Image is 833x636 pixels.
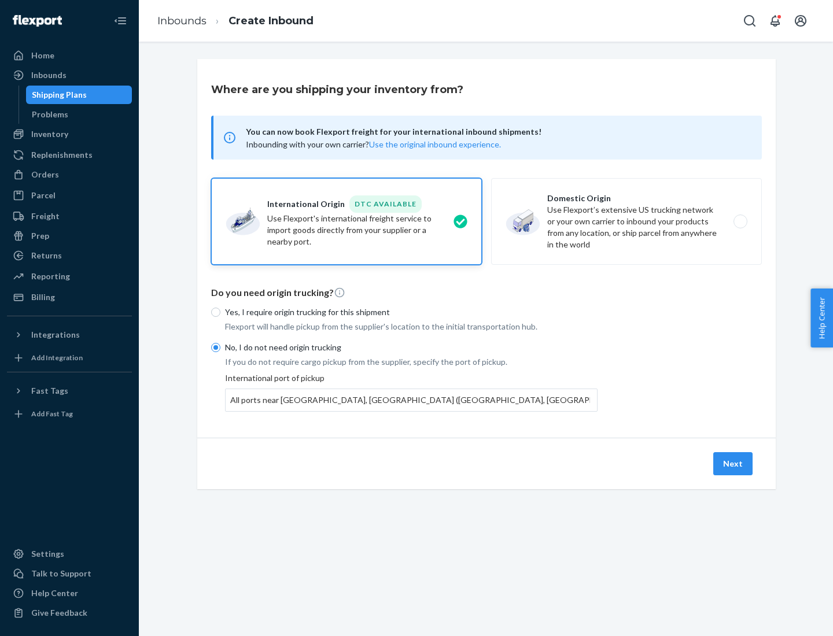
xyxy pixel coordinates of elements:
[31,353,83,363] div: Add Integration
[225,372,598,412] div: International port of pickup
[109,9,132,32] button: Close Navigation
[7,584,132,602] a: Help Center
[228,14,314,27] a: Create Inbound
[26,105,132,124] a: Problems
[369,139,501,150] button: Use the original inbound experience.
[764,9,787,32] button: Open notifications
[7,564,132,583] a: Talk to Support
[31,190,56,201] div: Parcel
[211,343,220,352] input: No, I do not need origin trucking
[31,409,73,419] div: Add Fast Tag
[7,125,132,143] a: Inventory
[738,9,761,32] button: Open Search Box
[31,69,67,81] div: Inbounds
[246,139,501,149] span: Inbounding with your own carrier?
[31,385,68,397] div: Fast Tags
[31,210,60,222] div: Freight
[7,545,132,563] a: Settings
[7,165,132,184] a: Orders
[7,207,132,225] a: Freight
[26,86,132,104] a: Shipping Plans
[31,169,59,180] div: Orders
[7,349,132,367] a: Add Integration
[7,146,132,164] a: Replenishments
[225,342,598,353] p: No, I do not need origin trucking
[31,568,91,579] div: Talk to Support
[7,246,132,265] a: Returns
[31,271,70,282] div: Reporting
[31,128,68,140] div: Inventory
[157,14,207,27] a: Inbounds
[7,382,132,400] button: Fast Tags
[211,308,220,317] input: Yes, I require origin trucking for this shipment
[13,15,62,27] img: Flexport logo
[713,452,753,475] button: Next
[31,250,62,261] div: Returns
[32,109,68,120] div: Problems
[31,230,49,242] div: Prep
[7,288,132,306] a: Billing
[7,405,132,423] a: Add Fast Tag
[31,587,78,599] div: Help Center
[7,66,132,84] a: Inbounds
[7,186,132,205] a: Parcel
[7,267,132,286] a: Reporting
[7,46,132,65] a: Home
[7,227,132,245] a: Prep
[31,149,93,161] div: Replenishments
[31,329,80,341] div: Integrations
[31,291,55,303] div: Billing
[7,326,132,344] button: Integrations
[225,356,598,368] p: If you do not require cargo pickup from the supplier, specify the port of pickup.
[7,604,132,622] button: Give Feedback
[31,548,64,560] div: Settings
[211,286,762,299] p: Do you need origin trucking?
[148,4,323,38] ol: breadcrumbs
[31,50,54,61] div: Home
[246,125,748,139] span: You can now book Flexport freight for your international inbound shipments!
[789,9,812,32] button: Open account menu
[225,306,598,318] p: Yes, I require origin trucking for this shipment
[32,89,87,101] div: Shipping Plans
[810,289,833,347] button: Help Center
[225,321,598,332] p: Flexport will handle pickup from the supplier's location to the initial transportation hub.
[31,607,87,619] div: Give Feedback
[211,82,463,97] h3: Where are you shipping your inventory from?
